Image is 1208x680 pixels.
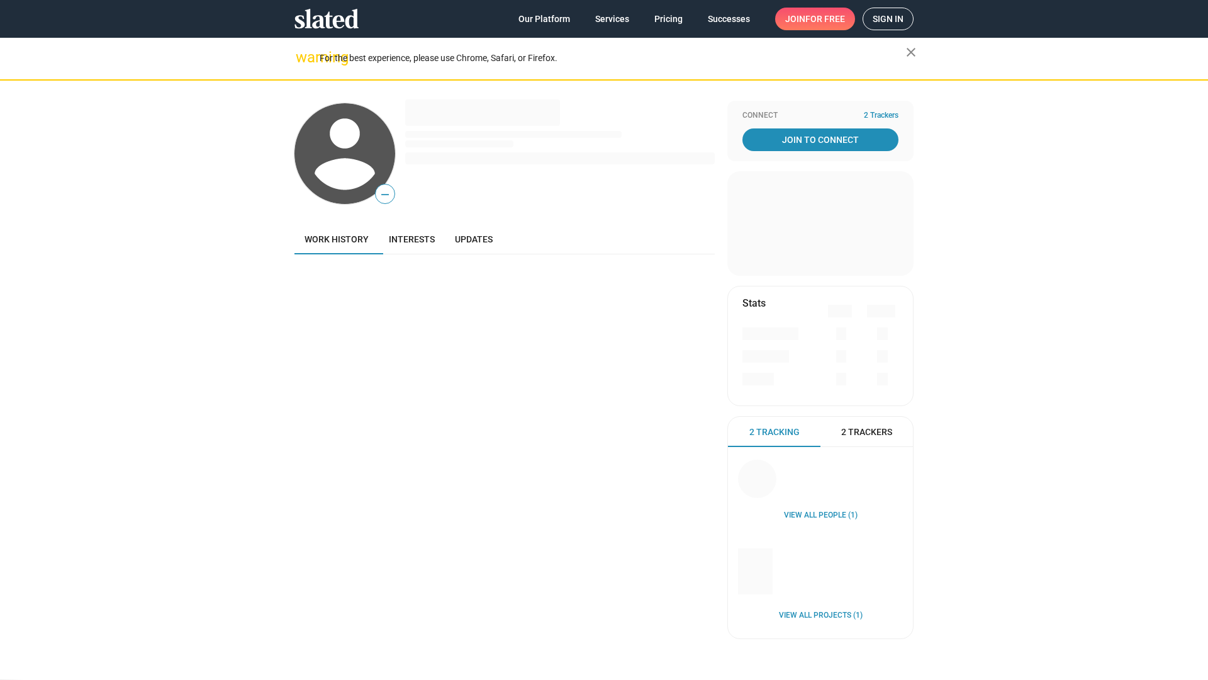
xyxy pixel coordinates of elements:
[654,8,683,30] span: Pricing
[585,8,639,30] a: Services
[508,8,580,30] a: Our Platform
[745,128,896,151] span: Join To Connect
[595,8,629,30] span: Services
[841,426,892,438] span: 2 Trackers
[389,234,435,244] span: Interests
[785,8,845,30] span: Join
[805,8,845,30] span: for free
[445,224,503,254] a: Updates
[903,45,919,60] mat-icon: close
[644,8,693,30] a: Pricing
[742,297,766,310] mat-card-title: Stats
[864,111,898,121] span: 2 Trackers
[698,8,760,30] a: Successes
[305,234,369,244] span: Work history
[779,611,863,621] a: View all Projects (1)
[784,511,858,521] a: View all People (1)
[742,128,898,151] a: Join To Connect
[749,426,800,438] span: 2 Tracking
[742,111,898,121] div: Connect
[320,50,906,67] div: For the best experience, please use Chrome, Safari, or Firefox.
[296,50,311,65] mat-icon: warning
[518,8,570,30] span: Our Platform
[294,224,379,254] a: Work history
[863,8,914,30] a: Sign in
[376,186,394,203] span: —
[775,8,855,30] a: Joinfor free
[708,8,750,30] span: Successes
[455,234,493,244] span: Updates
[379,224,445,254] a: Interests
[873,8,903,30] span: Sign in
